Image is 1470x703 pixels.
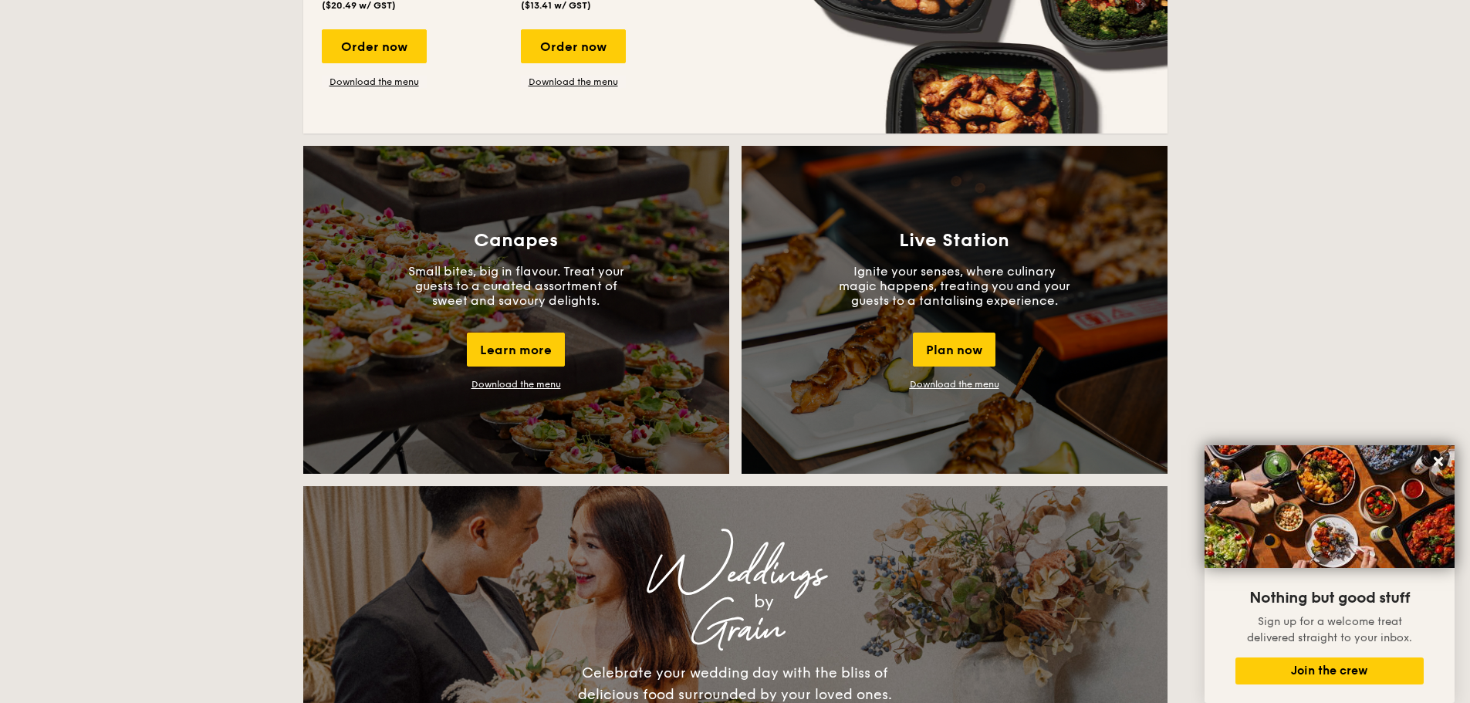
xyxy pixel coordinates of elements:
[439,616,1032,644] div: Grain
[1249,589,1410,607] span: Nothing but good stuff
[1426,449,1451,474] button: Close
[1247,615,1412,644] span: Sign up for a welcome treat delivered straight to your inbox.
[899,230,1009,252] h3: Live Station
[474,230,558,252] h3: Canapes
[521,76,626,88] a: Download the menu
[521,29,626,63] div: Order now
[839,264,1070,308] p: Ignite your senses, where culinary magic happens, treating you and your guests to a tantalising e...
[439,560,1032,588] div: Weddings
[1205,445,1455,568] img: DSC07876-Edit02-Large.jpeg
[322,29,427,63] div: Order now
[322,76,427,88] a: Download the menu
[1235,657,1424,684] button: Join the crew
[913,333,995,367] div: Plan now
[496,588,1032,616] div: by
[471,379,561,390] a: Download the menu
[400,264,632,308] p: Small bites, big in flavour. Treat your guests to a curated assortment of sweet and savoury delig...
[467,333,565,367] div: Learn more
[910,379,999,390] a: Download the menu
